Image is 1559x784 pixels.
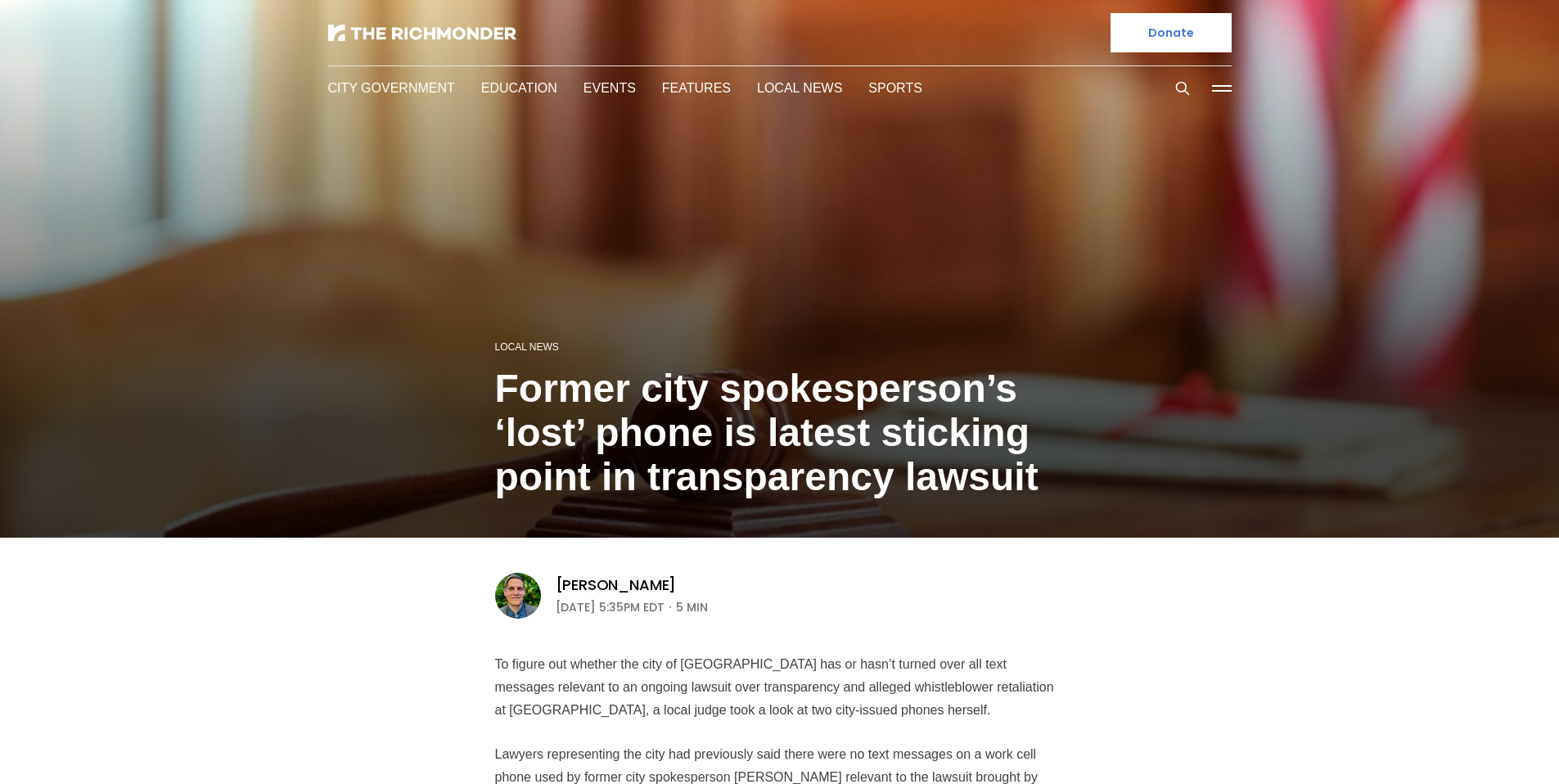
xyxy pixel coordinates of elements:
[328,25,516,41] img: The Richmonder
[654,79,718,97] a: Features
[1170,76,1195,101] button: Search this site
[477,79,553,97] a: Education
[495,295,556,309] a: Local News
[1420,704,1559,784] iframe: portal-trigger
[328,79,451,97] a: City Government
[579,79,628,97] a: Events
[851,79,901,97] a: Sports
[556,597,665,617] time: [DATE] 5:35PM EDT
[1111,13,1232,52] a: Donate
[495,653,1065,722] p: To figure out whether the city of [GEOGRAPHIC_DATA] has or hasn’t turned over all text messages r...
[676,597,708,617] span: 5 min
[495,573,541,619] img: Graham Moomaw
[556,575,677,595] a: [PERSON_NAME]
[744,79,825,97] a: Local News
[495,322,1065,499] h1: Former city spokesperson’s ‘lost’ phone is latest sticking point in transparency lawsuit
